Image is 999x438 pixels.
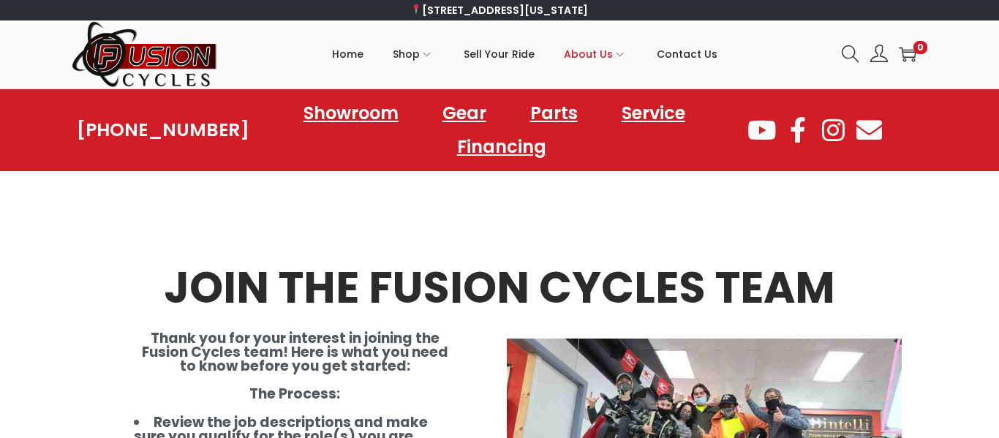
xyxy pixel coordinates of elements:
[657,36,717,72] span: Contact Us
[72,20,218,88] img: Woostify retina logo
[332,21,363,87] a: Home
[464,21,535,87] a: Sell Your Ride
[249,97,746,164] nav: Menu
[411,4,421,15] img: 📍
[657,21,717,87] a: Contact Us
[218,21,831,87] nav: Primary navigation
[516,97,592,130] a: Parts
[607,97,700,130] a: Service
[428,97,501,130] a: Gear
[393,36,420,72] span: Shop
[442,130,561,164] a: Financing
[77,120,249,140] a: [PHONE_NUMBER]
[90,266,909,309] h2: JOIN THE FUSION CYCLES TEAM
[564,36,613,72] span: About Us
[289,97,413,130] a: Showroom
[899,45,916,63] a: 0
[411,3,589,18] a: [STREET_ADDRESS][US_STATE]
[134,331,456,401] h4: Thank you for your interest in joining the Fusion Cycles team! Here is what you need to know befo...
[332,36,363,72] span: Home
[464,36,535,72] span: Sell Your Ride
[393,21,434,87] a: Shop
[564,21,627,87] a: About Us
